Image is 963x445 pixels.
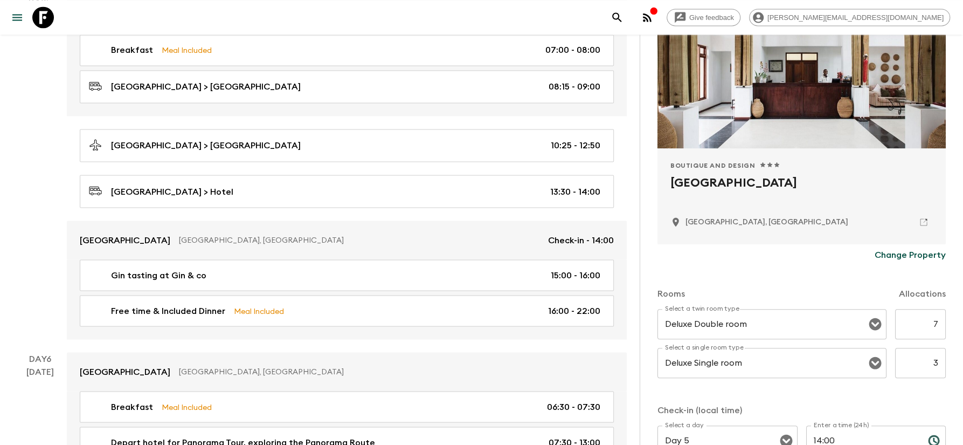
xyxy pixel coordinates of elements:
[749,9,950,26] div: [PERSON_NAME][EMAIL_ADDRESS][DOMAIN_NAME]
[80,129,614,162] a: [GEOGRAPHIC_DATA] > [GEOGRAPHIC_DATA]10:25 - 12:50
[665,421,703,430] label: Select a day
[80,259,614,291] a: Gin tasting at Gin & co15:00 - 16:00
[551,139,600,152] p: 10:25 - 12:50
[551,269,600,282] p: 15:00 - 16:00
[111,269,206,282] p: Gin tasting at Gin & co
[162,44,212,56] p: Meal Included
[111,400,153,413] p: Breakfast
[80,365,170,378] p: [GEOGRAPHIC_DATA]
[875,249,946,262] p: Change Property
[547,400,600,413] p: 06:30 - 07:30
[111,139,301,152] p: [GEOGRAPHIC_DATA] > [GEOGRAPHIC_DATA]
[814,421,869,430] label: Enter a time (24h)
[657,404,946,417] p: Check-in (local time)
[179,366,605,377] p: [GEOGRAPHIC_DATA], [GEOGRAPHIC_DATA]
[234,305,284,317] p: Meal Included
[670,161,755,170] span: Boutique and Design
[162,401,212,413] p: Meal Included
[899,287,946,300] p: Allocations
[13,352,67,365] p: Day 6
[875,244,946,266] button: Change Property
[868,355,883,371] button: Open
[111,304,225,317] p: Free time & Included Dinner
[667,9,740,26] a: Give feedback
[545,44,600,57] p: 07:00 - 08:00
[657,8,946,148] div: Photo of Casterbridge Hollow Boutique Hotel
[550,185,600,198] p: 13:30 - 14:00
[670,174,933,209] h2: [GEOGRAPHIC_DATA]
[67,221,627,259] a: [GEOGRAPHIC_DATA][GEOGRAPHIC_DATA], [GEOGRAPHIC_DATA]Check-in - 14:00
[111,80,301,93] p: [GEOGRAPHIC_DATA] > [GEOGRAPHIC_DATA]
[80,70,614,103] a: [GEOGRAPHIC_DATA] > [GEOGRAPHIC_DATA]08:15 - 09:00
[549,80,600,93] p: 08:15 - 09:00
[683,13,740,22] span: Give feedback
[761,13,950,22] span: [PERSON_NAME][EMAIL_ADDRESS][DOMAIN_NAME]
[548,234,614,247] p: Check-in - 14:00
[179,235,539,245] p: [GEOGRAPHIC_DATA], [GEOGRAPHIC_DATA]
[665,343,744,352] label: Select a single room type
[548,304,600,317] p: 16:00 - 22:00
[6,6,28,28] button: menu
[657,287,685,300] p: Rooms
[80,175,614,208] a: [GEOGRAPHIC_DATA] > Hotel13:30 - 14:00
[665,304,739,313] label: Select a twin room type
[80,234,170,247] p: [GEOGRAPHIC_DATA]
[606,6,628,28] button: search adventures
[26,9,54,339] div: [DATE]
[67,352,627,391] a: [GEOGRAPHIC_DATA][GEOGRAPHIC_DATA], [GEOGRAPHIC_DATA]
[111,44,153,57] p: Breakfast
[111,185,233,198] p: [GEOGRAPHIC_DATA] > Hotel
[80,391,614,422] a: BreakfastMeal Included06:30 - 07:30
[80,35,614,66] a: BreakfastMeal Included07:00 - 08:00
[868,317,883,332] button: Open
[685,217,848,228] p: White River, South Africa
[80,295,614,326] a: Free time & Included DinnerMeal Included16:00 - 22:00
